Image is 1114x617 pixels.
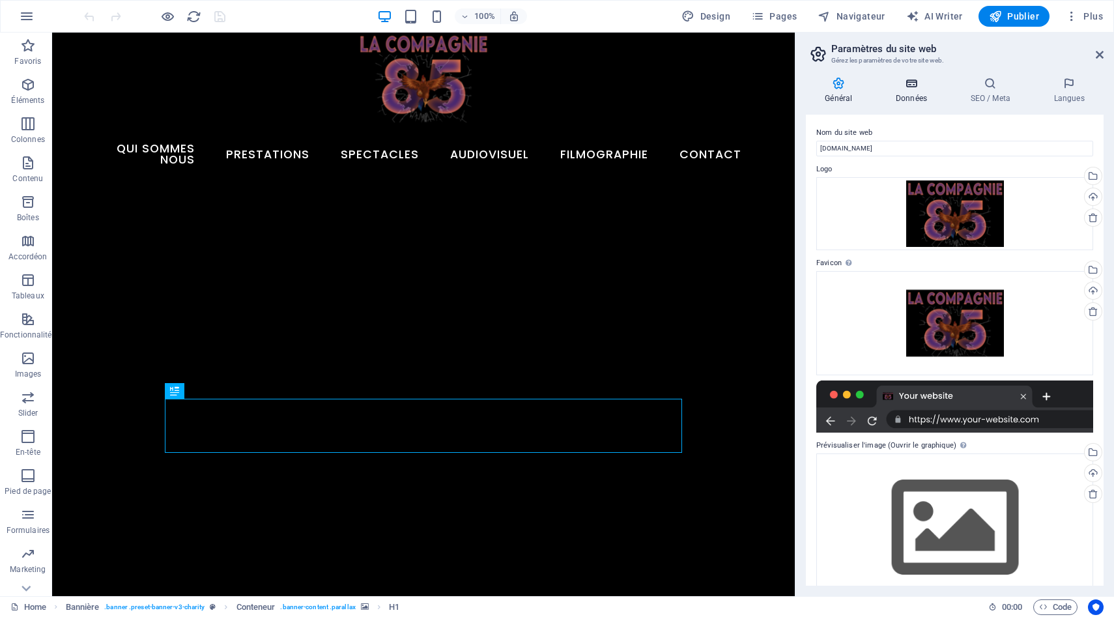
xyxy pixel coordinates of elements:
[831,43,1104,55] h2: Paramètres du site web
[816,255,1093,271] label: Favicon
[901,6,968,27] button: AI Writer
[16,447,40,457] p: En-tête
[818,10,885,23] span: Navigateur
[1002,599,1022,615] span: 00 00
[1060,6,1108,27] button: Plus
[906,10,963,23] span: AI Writer
[676,6,736,27] div: Design (Ctrl+Alt+Y)
[508,10,520,22] i: Lors du redimensionnement, ajuster automatiquement le niveau de zoom en fonction de l'appareil sé...
[361,603,369,610] i: Cet élément contient un arrière-plan.
[10,564,46,575] p: Marketing
[8,251,47,262] p: Accordéon
[66,599,400,615] nav: breadcrumb
[812,6,890,27] button: Navigateur
[816,141,1093,156] input: Nom...
[280,599,355,615] span: . banner-content .parallax
[816,177,1093,250] div: Logo_la_Compagnie_85_logo_haut_fond_Noir-ANIHL_OU_2PvwIXx2iNxZQ.png
[877,77,952,104] h4: Données
[455,8,501,24] button: 100%
[1035,77,1104,104] h4: Langues
[816,162,1093,177] label: Logo
[186,9,201,24] i: Actualiser la page
[11,95,44,106] p: Éléments
[1039,599,1072,615] span: Code
[236,599,276,615] span: Cliquez pour sélectionner. Double-cliquez pour modifier.
[12,173,43,184] p: Contenu
[389,599,399,615] span: Cliquez pour sélectionner. Double-cliquez pour modifier.
[1011,602,1013,612] span: :
[951,77,1035,104] h4: SEO / Meta
[816,271,1093,375] div: Logo_la_Compagnie_85_logo_haut_fond_Noir-ANIHL_OU_2PvwIXx2iNxZQ-egHqfVWdA96yzEJWrYLe0A.png
[681,10,730,23] span: Design
[816,125,1093,141] label: Nom du site web
[751,10,797,23] span: Pages
[746,6,802,27] button: Pages
[14,56,41,66] p: Favoris
[10,599,46,615] a: Cliquez pour annuler la sélection. Double-cliquez pour ouvrir Pages.
[210,603,216,610] i: Cet élément est une présélection personnalisable.
[1088,599,1104,615] button: Usercentrics
[18,408,38,418] p: Slider
[15,369,42,379] p: Images
[474,8,495,24] h6: 100%
[160,8,175,24] button: Cliquez ici pour quitter le mode Aperçu et poursuivre l'édition.
[66,599,100,615] span: Cliquez pour sélectionner. Double-cliquez pour modifier.
[831,55,1078,66] h3: Gérez les paramètres de votre site web.
[978,6,1050,27] button: Publier
[17,212,39,223] p: Boîtes
[186,8,201,24] button: reload
[816,453,1093,603] div: Sélectionnez les fichiers depuis le Gestionnaire de fichiers, les photos du stock ou téléversez u...
[989,10,1039,23] span: Publier
[7,525,50,536] p: Formulaires
[806,77,877,104] h4: Général
[676,6,736,27] button: Design
[11,134,45,145] p: Colonnes
[1065,10,1103,23] span: Plus
[12,291,44,301] p: Tableaux
[988,599,1023,615] h6: Durée de la session
[816,438,1093,453] label: Prévisualiser l'image (Ouvrir le graphique)
[5,486,51,496] p: Pied de page
[104,599,205,615] span: . banner .preset-banner-v3-charity
[1033,599,1078,615] button: Code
